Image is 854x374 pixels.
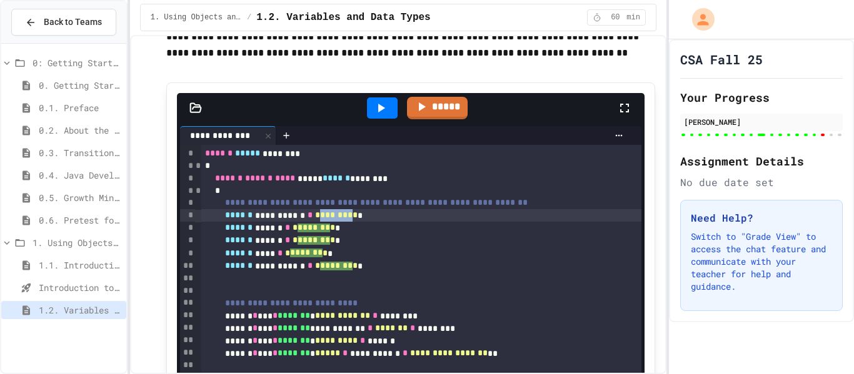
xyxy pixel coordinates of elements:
div: My Account [679,5,718,34]
span: 1. Using Objects and Methods [151,12,242,22]
div: No due date set [680,175,843,190]
h2: Your Progress [680,89,843,106]
span: 1. Using Objects and Methods [33,236,121,249]
span: 0.2. About the AP CSA Exam [39,124,121,137]
span: 0.3. Transitioning from AP CSP to AP CSA [39,146,121,159]
span: 0.6. Pretest for the AP CSA Exam [39,214,121,227]
span: 60 [605,12,625,22]
p: Switch to "Grade View" to access the chat feature and communicate with your teacher for help and ... [691,230,832,293]
span: 0. Getting Started [39,79,121,92]
span: 0.4. Java Development Environments [39,169,121,182]
span: / [247,12,251,22]
span: 0.1. Preface [39,101,121,114]
span: 0.5. Growth Mindset and Pair Programming [39,191,121,204]
span: 1.1. Introduction to Algorithms, Programming, and Compilers [39,258,121,272]
h1: CSA Fall 25 [680,51,763,68]
span: Introduction to Algorithms, Programming, and Compilers [39,281,121,294]
span: Back to Teams [44,16,102,29]
h3: Need Help? [691,210,832,225]
span: 0: Getting Started [33,56,121,69]
span: 1.2. Variables and Data Types [256,10,430,25]
h2: Assignment Details [680,152,843,170]
span: 1.2. Variables and Data Types [39,303,121,317]
button: Back to Teams [11,9,116,36]
span: min [626,12,640,22]
div: [PERSON_NAME] [684,116,839,127]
